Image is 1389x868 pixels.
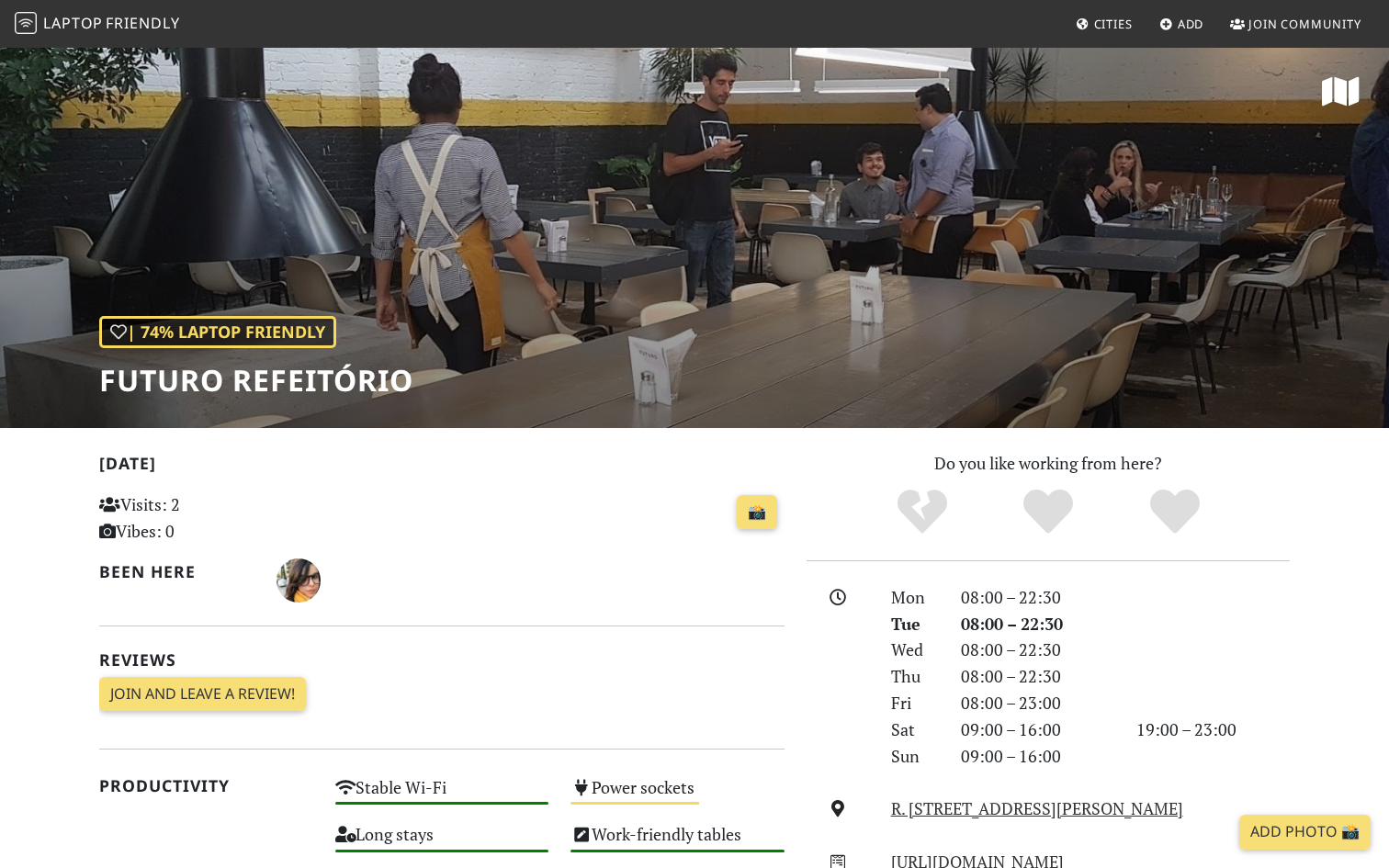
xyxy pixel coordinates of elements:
div: Stable Wi-Fi [324,772,560,819]
div: Tue [880,611,950,637]
div: Long stays [324,819,560,866]
span: Cities [1094,16,1133,32]
div: 09:00 – 16:00 [950,743,1125,770]
div: 08:00 – 22:30 [950,637,1125,663]
h1: Futuro Refeitório [99,363,413,398]
div: Definitely! [1112,487,1238,537]
p: Do you like working from here? [807,450,1290,477]
div: 19:00 – 23:00 [1125,716,1301,743]
div: Mon [880,584,950,611]
h2: [DATE] [99,454,785,480]
div: 08:00 – 22:30 [950,611,1125,637]
a: Join Community [1223,7,1369,40]
a: Join and leave a review! [99,677,306,712]
div: Sun [880,743,950,770]
div: Fri [880,690,950,716]
span: Join Community [1248,16,1361,32]
h2: Been here [99,562,254,581]
div: 08:00 – 22:30 [950,663,1125,690]
h2: Productivity [99,776,313,795]
div: Power sockets [559,772,796,819]
div: Sat [880,716,950,743]
a: R. [STREET_ADDRESS][PERSON_NAME] [891,797,1183,819]
div: No [859,487,986,537]
img: 3751-priscila.jpg [277,558,321,603]
h2: Reviews [99,650,785,670]
a: LaptopFriendly LaptopFriendly [15,8,180,40]
a: Add Photo 📸 [1239,815,1371,850]
div: 08:00 – 22:30 [950,584,1125,611]
img: LaptopFriendly [15,12,37,34]
span: Friendly [106,13,179,33]
p: Visits: 2 Vibes: 0 [99,491,313,545]
div: | 74% Laptop Friendly [99,316,336,348]
div: Work-friendly tables [559,819,796,866]
div: Thu [880,663,950,690]
div: Wed [880,637,950,663]
div: Yes [985,487,1112,537]
div: 08:00 – 23:00 [950,690,1125,716]
a: Add [1152,7,1212,40]
a: 📸 [737,495,777,530]
span: Laptop [43,13,103,33]
span: Priscila Gonçalves [277,568,321,590]
div: 09:00 – 16:00 [950,716,1125,743]
span: Add [1178,16,1204,32]
a: Cities [1068,7,1140,40]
